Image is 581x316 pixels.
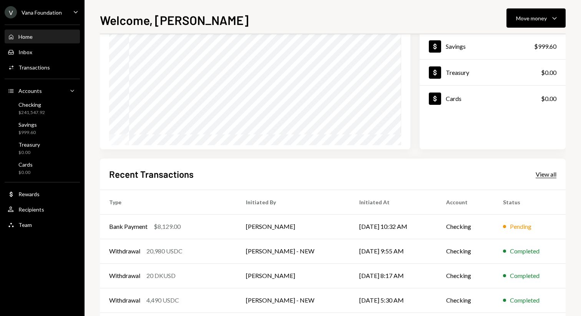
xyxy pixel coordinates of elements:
[5,218,80,232] a: Team
[18,121,37,128] div: Savings
[237,288,350,313] td: [PERSON_NAME] - NEW
[437,263,494,288] td: Checking
[109,168,194,180] h2: Recent Transactions
[494,190,566,214] th: Status
[5,202,80,216] a: Recipients
[437,288,494,313] td: Checking
[350,214,437,239] td: [DATE] 10:32 AM
[18,33,33,40] div: Home
[420,60,566,85] a: Treasury$0.00
[446,95,461,102] div: Cards
[510,296,539,305] div: Completed
[18,191,40,197] div: Rewards
[516,14,547,22] div: Move money
[109,296,140,305] div: Withdrawal
[510,271,539,280] div: Completed
[5,99,80,117] a: Checking$241,547.92
[510,247,539,256] div: Completed
[18,109,45,116] div: $241,547.92
[18,222,32,228] div: Team
[446,43,466,50] div: Savings
[536,170,556,178] div: View all
[109,271,140,280] div: Withdrawal
[18,129,37,136] div: $999.60
[109,222,148,231] div: Bank Payment
[5,139,80,157] a: Treasury$0.00
[534,42,556,51] div: $999.60
[146,247,183,256] div: 20,980 USDC
[100,12,249,28] h1: Welcome, [PERSON_NAME]
[18,141,40,148] div: Treasury
[420,86,566,111] a: Cards$0.00
[154,222,181,231] div: $8,129.00
[18,101,45,108] div: Checking
[18,88,42,94] div: Accounts
[350,190,437,214] th: Initiated At
[5,84,80,98] a: Accounts
[541,68,556,77] div: $0.00
[146,296,179,305] div: 4,490 USDC
[5,119,80,137] a: Savings$999.60
[18,64,50,71] div: Transactions
[5,187,80,201] a: Rewards
[18,149,40,156] div: $0.00
[5,30,80,43] a: Home
[5,6,17,18] div: V
[100,190,237,214] th: Type
[541,94,556,103] div: $0.00
[437,214,494,239] td: Checking
[536,170,556,178] a: View all
[146,271,176,280] div: 20 DKUSD
[446,69,469,76] div: Treasury
[510,222,531,231] div: Pending
[437,190,494,214] th: Account
[506,8,566,28] button: Move money
[18,169,33,176] div: $0.00
[5,159,80,177] a: Cards$0.00
[109,247,140,256] div: Withdrawal
[350,263,437,288] td: [DATE] 8:17 AM
[237,214,350,239] td: [PERSON_NAME]
[350,239,437,263] td: [DATE] 9:55 AM
[420,33,566,59] a: Savings$999.60
[237,239,350,263] td: [PERSON_NAME] - NEW
[350,288,437,313] td: [DATE] 5:30 AM
[5,45,80,59] a: Inbox
[18,206,44,213] div: Recipients
[18,49,32,55] div: Inbox
[237,263,350,288] td: [PERSON_NAME]
[22,9,62,16] div: Vana Foundation
[5,60,80,74] a: Transactions
[18,161,33,168] div: Cards
[437,239,494,263] td: Checking
[237,190,350,214] th: Initiated By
